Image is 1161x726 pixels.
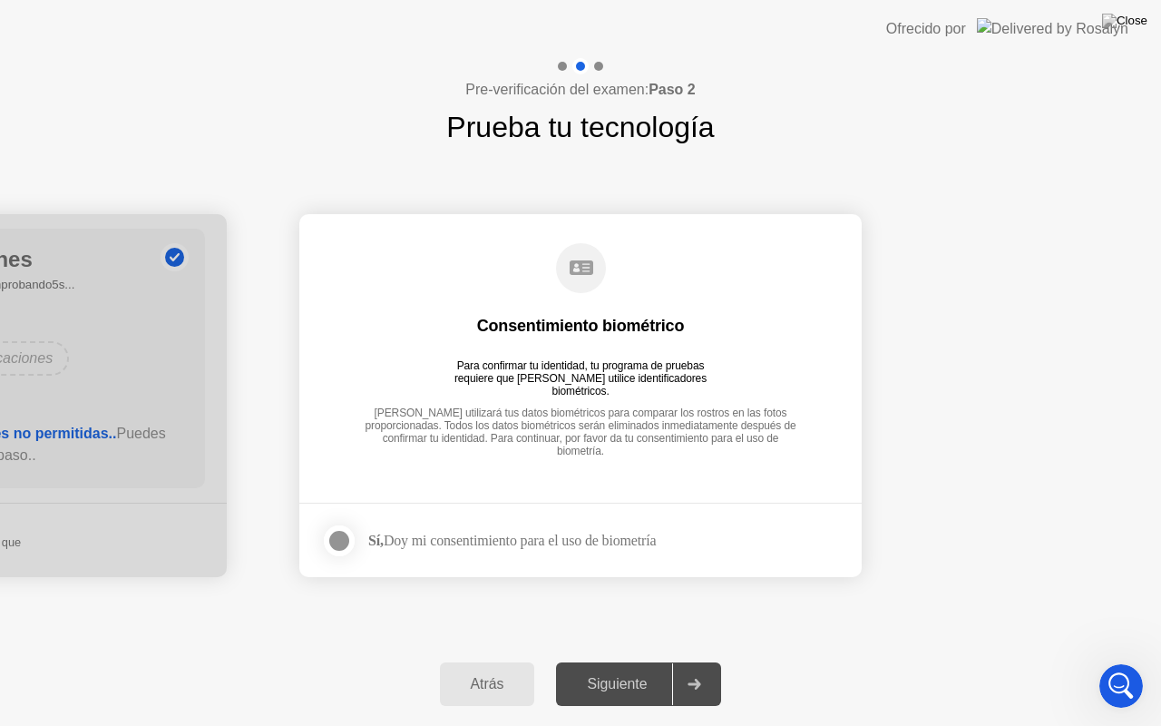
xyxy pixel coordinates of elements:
h4: Pre-verificación del examen: [465,79,695,101]
div: Hi ​there, How can we help you [DATE]? [29,134,278,152]
div: Operator says… [15,231,348,318]
div: Use the search option below to check out our support articles for Examinees. [29,270,283,305]
button: I am good [89,564,180,600]
div: We're here to help!Use the search option below to check out our support articles for Examinees. [15,231,298,316]
div: Close [318,7,351,40]
div: Siguiente [561,676,672,692]
div: Ofrecido por [886,18,966,40]
div: Operator says… [15,123,348,178]
div: Atrás [445,676,530,692]
b: Paso 2 [649,82,696,97]
h1: Prueba tu tecnología [446,105,714,149]
button: Home [284,7,318,42]
div: [PERSON_NAME] utilizará tus datos biométricos para comparar los rostros en las fotos proporcionad... [357,407,804,447]
input: Search [48,370,193,407]
h2: Find your answer now [48,344,229,363]
button: Connect with Support [174,564,339,600]
iframe: Intercom live chat [1099,664,1143,708]
div: Consentimiento biométrico [477,315,685,337]
button: Submit [193,370,229,407]
button: Atrás [440,662,535,706]
div: user says… [15,178,348,232]
p: The team can also help [88,23,226,41]
div: Hi ​there, How can we help you [DATE]? [15,123,292,163]
div: Operator says… [15,318,348,433]
img: Close [1102,14,1147,28]
div: Find your answer nowSearchSubmit [15,318,263,431]
img: Delivered by Rosalyn [977,18,1128,39]
div: Doy mi consentimiento para el uso de biometría [368,532,656,549]
h1: Operator [88,9,152,23]
div: Was this helpful? Please let us know if you need additional assistance. [15,433,298,490]
div: Examinee Support [217,189,334,207]
div: Operator says… [15,433,348,512]
button: go back [12,7,46,42]
button: Siguiente [556,662,721,706]
img: Profile image for Operator [52,10,81,39]
div: Para confirmar tu identidad, tu programa de pruebas requiere que [PERSON_NAME] utilice identifica... [444,359,717,385]
strong: Sí, [368,533,384,548]
div: Was this helpful? Please let us know if you need additional assistance. [29,444,283,479]
div: Examinee Support [202,178,348,218]
div: We're here to help! [29,242,283,260]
